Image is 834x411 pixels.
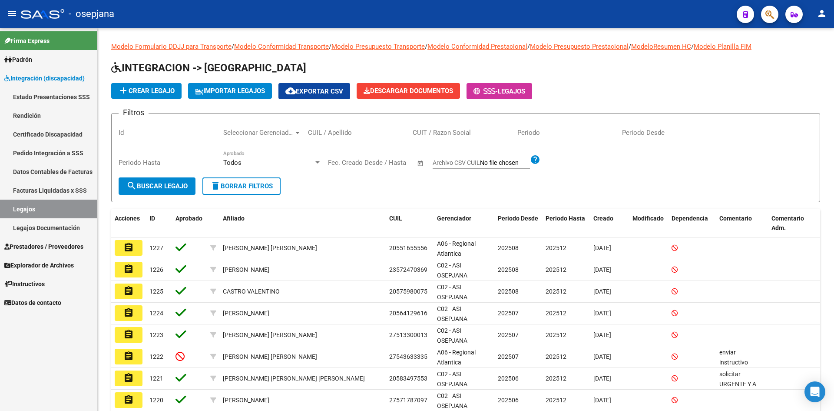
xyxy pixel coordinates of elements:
[278,83,350,99] button: Exportar CSV
[389,331,427,338] span: 27513300013
[817,8,827,19] mat-icon: person
[593,331,611,338] span: [DATE]
[149,397,163,404] span: 1220
[149,353,163,360] span: 1222
[498,310,519,317] span: 202507
[149,244,163,251] span: 1227
[118,85,129,96] mat-icon: add
[223,243,317,253] div: [PERSON_NAME] [PERSON_NAME]
[480,159,530,167] input: Archivo CSV CUIL
[123,242,134,253] mat-icon: assignment
[593,288,611,295] span: [DATE]
[389,375,427,382] span: 20583497553
[668,209,716,238] datatable-header-cell: Dependencia
[4,298,61,307] span: Datos de contacto
[223,330,317,340] div: [PERSON_NAME] [PERSON_NAME]
[530,43,629,50] a: Modelo Presupuesto Prestacional
[123,329,134,340] mat-icon: assignment
[357,83,460,99] button: Descargar Documentos
[530,154,540,165] mat-icon: help
[434,209,494,238] datatable-header-cell: Gerenciador
[149,266,163,273] span: 1226
[386,209,434,238] datatable-header-cell: CUIL
[546,353,566,360] span: 202512
[223,129,294,137] span: Seleccionar Gerenciador
[149,375,163,382] span: 1221
[467,83,532,99] button: -Legajos
[546,375,566,382] span: 202512
[4,261,74,270] span: Explorador de Archivos
[331,43,425,50] a: Modelo Presupuesto Transporte
[123,286,134,296] mat-icon: assignment
[119,107,149,119] h3: Filtros
[694,43,751,50] a: Modelo Planilla FIM
[149,288,163,295] span: 1225
[69,4,114,23] span: - osepjana
[498,87,525,95] span: Legajos
[593,266,611,273] span: [DATE]
[223,374,365,384] div: [PERSON_NAME] [PERSON_NAME] [PERSON_NAME]
[498,244,519,251] span: 202508
[542,209,590,238] datatable-header-cell: Periodo Hasta
[149,331,163,338] span: 1223
[437,240,476,257] span: A06 - Regional Atlantica
[146,209,172,238] datatable-header-cell: ID
[223,395,269,405] div: [PERSON_NAME]
[115,215,140,222] span: Acciones
[437,392,467,409] span: C02 - ASI OSEPJANA
[123,394,134,405] mat-icon: assignment
[416,158,426,168] button: Open calendar
[389,288,427,295] span: 20575980075
[210,182,273,190] span: Borrar Filtros
[437,284,467,301] span: C02 - ASI OSEPJANA
[716,209,768,238] datatable-header-cell: Comentario
[202,177,281,195] button: Borrar Filtros
[123,307,134,318] mat-icon: assignment
[4,36,50,46] span: Firma Express
[223,308,269,318] div: [PERSON_NAME]
[768,209,820,238] datatable-header-cell: Comentario Adm.
[719,215,752,222] span: Comentario
[498,353,519,360] span: 202507
[285,86,296,96] mat-icon: cloud_download
[364,159,406,167] input: End date
[234,43,329,50] a: Modelo Conformidad Transporte
[546,288,566,295] span: 202512
[437,262,467,279] span: C02 - ASI OSEPJANA
[437,371,467,388] span: C02 - ASI OSEPJANA
[632,215,664,222] span: Modificado
[188,83,272,99] button: IMPORTAR LEGAJOS
[172,209,207,238] datatable-header-cell: Aprobado
[498,331,519,338] span: 202507
[546,266,566,273] span: 202512
[119,177,195,195] button: Buscar Legajo
[4,242,83,251] span: Prestadores / Proveedores
[546,215,585,222] span: Periodo Hasta
[111,62,306,74] span: INTEGRACION -> [GEOGRAPHIC_DATA]
[123,351,134,361] mat-icon: assignment
[219,209,386,238] datatable-header-cell: Afiliado
[149,215,155,222] span: ID
[546,397,566,404] span: 202512
[804,381,825,402] div: Open Intercom Messenger
[494,209,542,238] datatable-header-cell: Periodo Desde
[111,209,146,238] datatable-header-cell: Acciones
[593,244,611,251] span: [DATE]
[437,215,471,222] span: Gerenciador
[7,8,17,19] mat-icon: menu
[4,279,45,289] span: Instructivos
[389,244,427,251] span: 20551655556
[123,264,134,274] mat-icon: assignment
[498,288,519,295] span: 202508
[546,244,566,251] span: 202512
[389,397,427,404] span: 27571787097
[223,352,317,362] div: [PERSON_NAME] [PERSON_NAME]
[546,331,566,338] span: 202512
[4,55,32,64] span: Padrón
[498,375,519,382] span: 202506
[111,83,182,99] button: Crear Legajo
[175,215,202,222] span: Aprobado
[389,266,427,273] span: 23572470369
[672,215,708,222] span: Dependencia
[593,353,611,360] span: [DATE]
